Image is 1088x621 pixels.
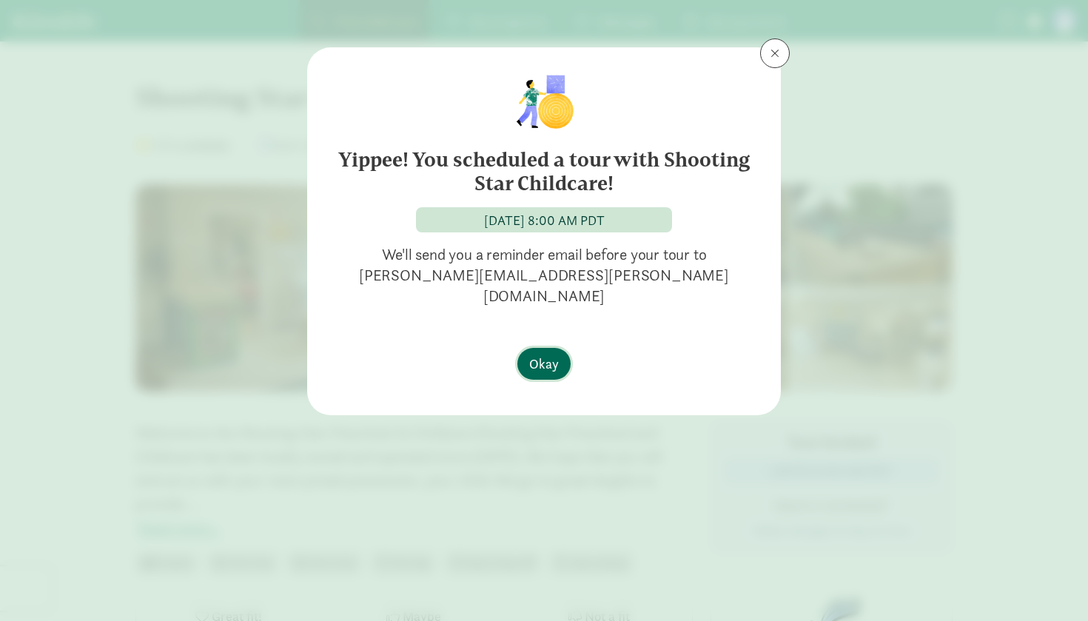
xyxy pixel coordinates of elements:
[337,148,751,195] h6: Yippee! You scheduled a tour with Shooting Star Childcare!
[484,210,605,230] div: [DATE] 8:00 AM PDT
[529,354,559,374] span: Okay
[517,348,571,380] button: Okay
[331,244,757,306] p: We'll send you a reminder email before your tour to [PERSON_NAME][EMAIL_ADDRESS][PERSON_NAME][DOM...
[507,71,581,130] img: illustration-child1.png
